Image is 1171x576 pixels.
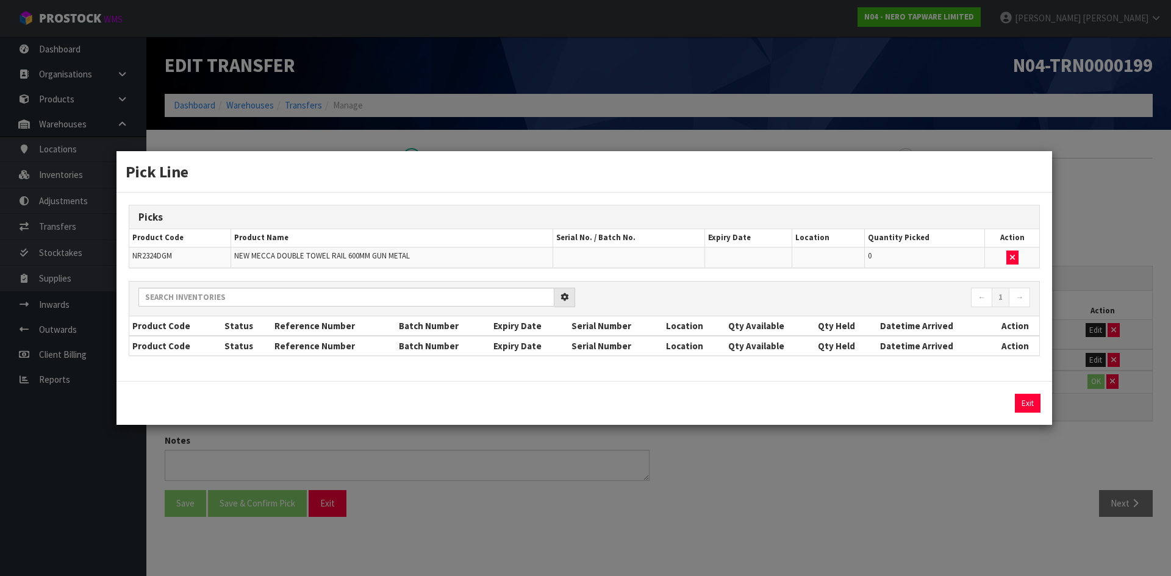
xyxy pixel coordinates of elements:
[568,316,663,336] th: Serial Number
[792,229,864,247] th: Location
[593,288,1030,309] nav: Page navigation
[877,336,991,355] th: Datetime Arrived
[553,229,705,247] th: Serial No. / Batch No.
[815,336,877,355] th: Qty Held
[234,251,410,261] span: NEW MECCA DOUBLE TOWEL RAIL 600MM GUN METAL
[129,316,221,336] th: Product Code
[271,316,396,336] th: Reference Number
[396,316,490,336] th: Batch Number
[271,336,396,355] th: Reference Number
[490,316,568,336] th: Expiry Date
[991,316,1039,336] th: Action
[126,160,1043,183] h3: Pick Line
[129,336,221,355] th: Product Code
[138,288,554,307] input: Search inventories
[864,229,985,247] th: Quantity Picked
[663,316,725,336] th: Location
[725,336,815,355] th: Qty Available
[725,316,815,336] th: Qty Available
[132,251,172,261] span: NR2324DGM
[991,336,1039,355] th: Action
[221,336,271,355] th: Status
[663,336,725,355] th: Location
[231,229,553,247] th: Product Name
[1009,288,1030,307] a: →
[971,288,992,307] a: ←
[985,229,1039,247] th: Action
[992,288,1009,307] a: 1
[1015,394,1040,413] button: Exit
[129,229,231,247] th: Product Code
[868,251,872,261] span: 0
[138,212,1030,223] h3: Picks
[877,316,991,336] th: Datetime Arrived
[396,336,490,355] th: Batch Number
[705,229,792,247] th: Expiry Date
[568,336,663,355] th: Serial Number
[815,316,877,336] th: Qty Held
[490,336,568,355] th: Expiry Date
[221,316,271,336] th: Status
